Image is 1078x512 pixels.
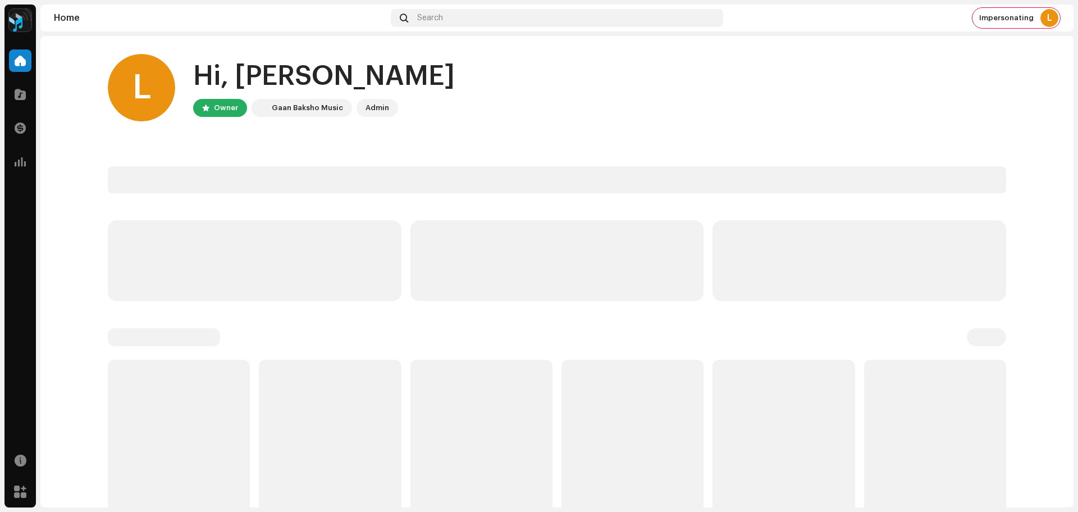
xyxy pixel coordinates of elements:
[366,101,389,115] div: Admin
[254,101,267,115] img: 2dae3d76-597f-44f3-9fef-6a12da6d2ece
[54,13,386,22] div: Home
[417,13,443,22] span: Search
[108,54,175,121] div: L
[9,9,31,31] img: 2dae3d76-597f-44f3-9fef-6a12da6d2ece
[979,13,1034,22] span: Impersonating
[193,58,455,94] div: Hi, [PERSON_NAME]
[1040,9,1058,27] div: L
[214,101,238,115] div: Owner
[272,101,343,115] div: Gaan Baksho Music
